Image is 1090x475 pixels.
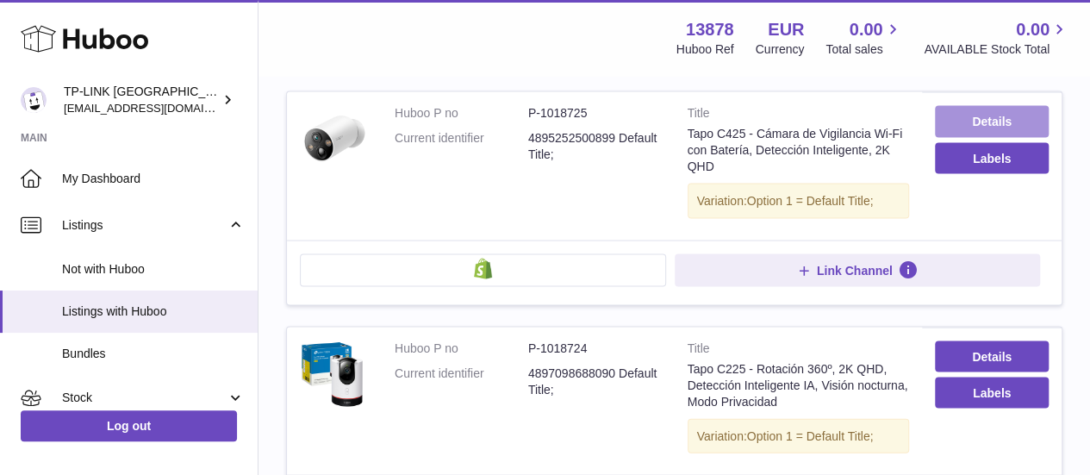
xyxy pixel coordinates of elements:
[21,87,47,113] img: internalAdmin-13878@internal.huboo.com
[688,183,910,218] div: Variation:
[675,253,1041,286] button: Link Channel
[1016,18,1050,41] span: 0.00
[62,346,245,362] span: Bundles
[850,18,883,41] span: 0.00
[528,129,662,162] dd: 4895252500899 Default Title;
[676,41,734,58] div: Huboo Ref
[688,104,910,125] strong: Title
[935,341,1049,372] a: Details
[528,104,662,121] dd: P-1018725
[924,41,1069,58] span: AVAILABLE Stock Total
[62,261,245,278] span: Not with Huboo
[395,340,528,356] dt: Huboo P no
[747,193,874,207] span: Option 1 = Default Title;
[300,340,369,409] img: Tapo C225 - Rotación 360º, 2K QHD, Detección Inteligente IA, Visión nocturna, Modo Privacidad
[747,428,874,442] span: Option 1 = Default Title;
[935,377,1049,408] button: Labels
[528,365,662,397] dd: 4897098688090 Default Title;
[62,303,245,320] span: Listings with Huboo
[395,104,528,121] dt: Huboo P no
[395,129,528,162] dt: Current identifier
[528,340,662,356] dd: P-1018724
[825,18,902,58] a: 0.00 Total sales
[935,142,1049,173] button: Labels
[395,365,528,397] dt: Current identifier
[924,18,1069,58] a: 0.00 AVAILABLE Stock Total
[817,262,893,278] span: Link Channel
[825,41,902,58] span: Total sales
[688,125,910,174] div: Tapo C425 - Cámara de Vigilancia Wi-Fi con Batería, Detección Inteligente, 2K QHD
[62,390,227,406] span: Stock
[768,18,804,41] strong: EUR
[935,105,1049,136] a: Details
[62,171,245,187] span: My Dashboard
[300,104,369,173] img: Tapo C425 - Cámara de Vigilancia Wi-Fi con Batería, Detección Inteligente, 2K QHD
[21,410,237,441] a: Log out
[756,41,805,58] div: Currency
[688,360,910,409] div: Tapo C225 - Rotación 360º, 2K QHD, Detección Inteligente IA, Visión nocturna, Modo Privacidad
[688,418,910,453] div: Variation:
[64,84,219,116] div: TP-LINK [GEOGRAPHIC_DATA], SOCIEDAD LIMITADA
[686,18,734,41] strong: 13878
[64,101,253,115] span: [EMAIL_ADDRESS][DOMAIN_NAME]
[688,340,910,360] strong: Title
[474,258,492,278] img: shopify-small.png
[62,217,227,234] span: Listings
